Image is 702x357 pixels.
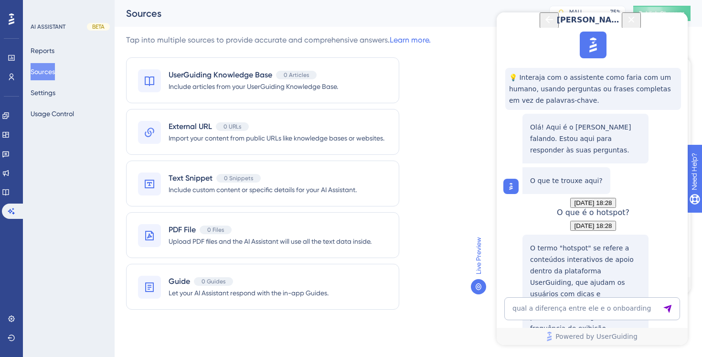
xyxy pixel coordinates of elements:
div: Send Message [166,292,176,301]
div: MAU [569,8,582,16]
div: 75 % [610,8,621,16]
span: Publish Changes [639,10,685,17]
span: Include custom content or specific details for your AI Assistant. [169,184,357,195]
span: 0 Guides [202,278,225,285]
textarea: AI Assistant Text Input [8,285,183,308]
span: PDF File [169,224,196,236]
span: 0 Files [207,226,224,234]
div: AI ASSISTANT [31,23,65,31]
iframe: UserGuiding AI Assistant [497,12,688,345]
span: UserGuiding Knowledge Base [169,69,272,81]
span: Live Preview [473,237,484,274]
button: Settings [31,84,55,101]
button: Usage Control [31,105,74,122]
span: Let your AI Assistant respond with the in-app Guides. [169,287,329,299]
span: Guide [169,276,190,287]
span: 0 URLs [223,123,241,130]
span: 0 Snippets [224,174,253,182]
span: Import your content from public URLs like knowledge bases or websites. [169,132,384,144]
span: Upload PDF files and the AI Assistant will use all the text data inside. [169,236,372,247]
div: Sources [126,7,525,20]
span: Need Help? [22,2,60,14]
span: 0 Articles [284,71,309,79]
div: Tap into multiple sources to provide accurate and comprehensive answers. [126,34,431,46]
span: External URL [169,121,212,132]
span: Powered by UserGuiding [59,318,141,330]
p: O termo "hotspot" se refere a conteúdos interativos de apoio dentro da plataforma UserGuiding, qu... [33,230,144,345]
a: Learn more. [390,35,431,44]
span: Include articles from your UserGuiding Knowledge Base. [169,81,338,92]
button: Reports [31,42,54,59]
button: Sources [31,63,55,80]
span: Text Snippet [169,173,213,184]
div: BETA [87,23,110,31]
button: Publish Changes [633,6,691,21]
